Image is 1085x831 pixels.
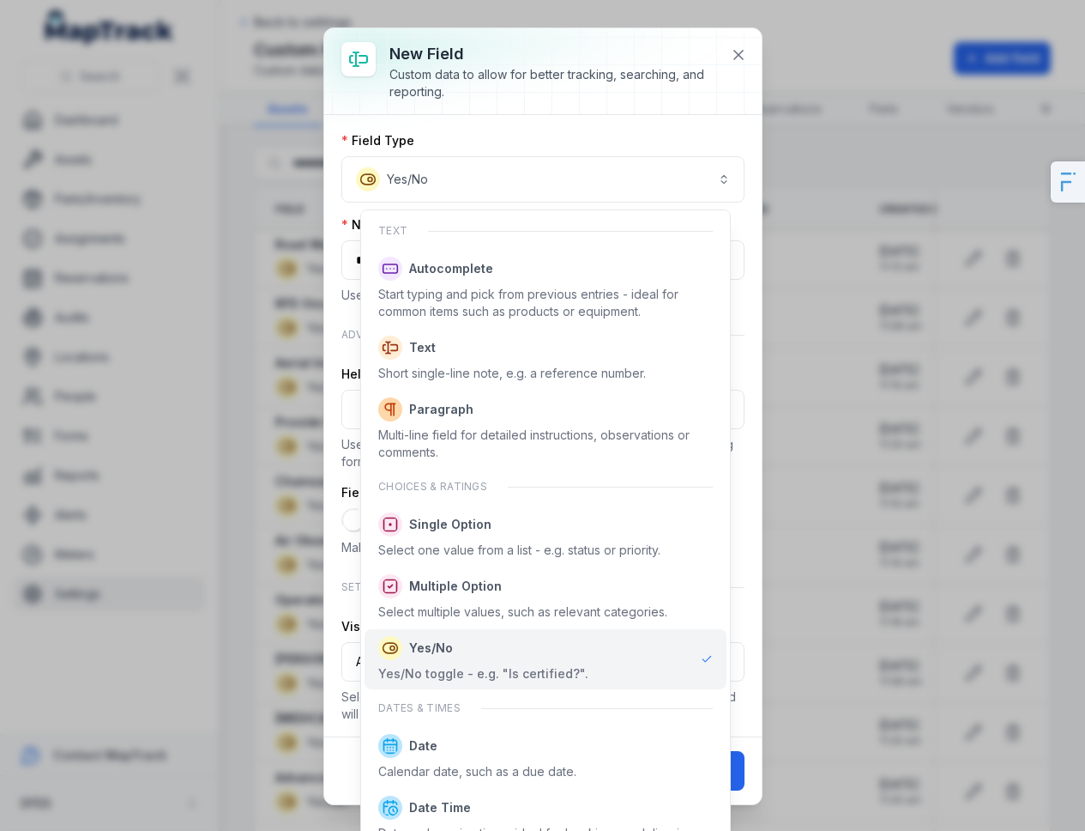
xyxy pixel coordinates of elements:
div: Choices & ratings [365,470,726,504]
div: Text [365,214,726,248]
div: Calendar date, such as a due date. [378,763,576,780]
span: Paragraph [409,401,473,418]
div: Short single-line note, e.g. a reference number. [378,365,646,382]
div: Multi-line field for detailed instructions, observations or comments. [378,427,713,461]
div: Select one value from a list - e.g. status or priority. [378,542,660,559]
div: Yes/No toggle - e.g. "Is certified?". [378,665,588,682]
span: Multiple Option [409,578,502,595]
span: Date [409,737,437,755]
span: Yes/No [409,640,453,657]
div: Select multiple values, such as relevant categories. [378,604,667,621]
button: Yes/No [341,156,744,203]
span: Autocomplete [409,260,493,277]
span: Text [409,339,436,356]
span: Single Option [409,516,491,533]
div: Dates & times [365,691,726,725]
span: Date Time [409,799,471,816]
div: Start typing and pick from previous entries - ideal for common items such as products or equipment. [378,286,713,320]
